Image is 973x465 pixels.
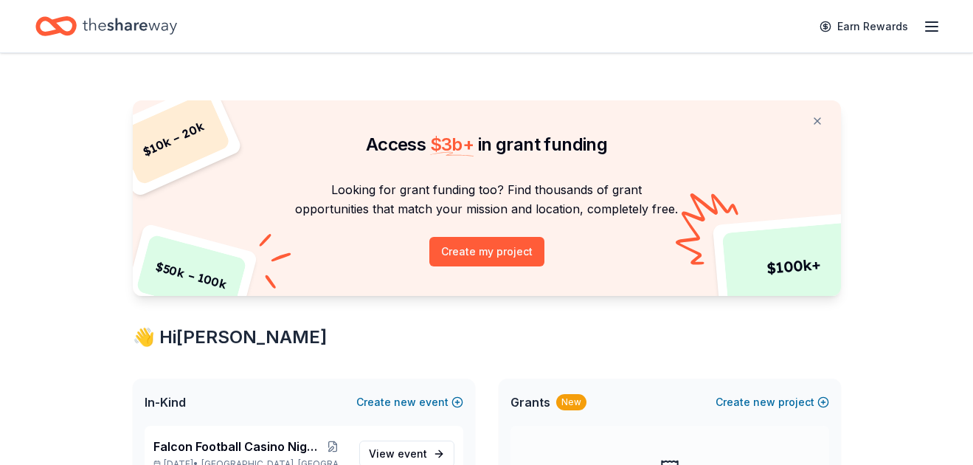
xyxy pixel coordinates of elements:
span: In-Kind [145,393,186,411]
p: Looking for grant funding too? Find thousands of grant opportunities that match your mission and ... [150,180,823,219]
button: Create my project [429,237,544,266]
div: $ 10k – 20k [116,92,231,186]
button: Createnewproject [716,393,829,411]
a: Home [35,9,177,44]
span: Falcon Football Casino Night [153,438,318,455]
span: View [369,445,427,463]
span: $ 3b + [430,134,474,155]
div: 👋 Hi [PERSON_NAME] [133,325,841,349]
span: Grants [510,393,550,411]
button: Createnewevent [356,393,463,411]
span: event [398,447,427,460]
a: Earn Rewards [811,13,917,40]
div: New [556,394,586,410]
span: new [753,393,775,411]
span: new [394,393,416,411]
span: Access in grant funding [366,134,607,155]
